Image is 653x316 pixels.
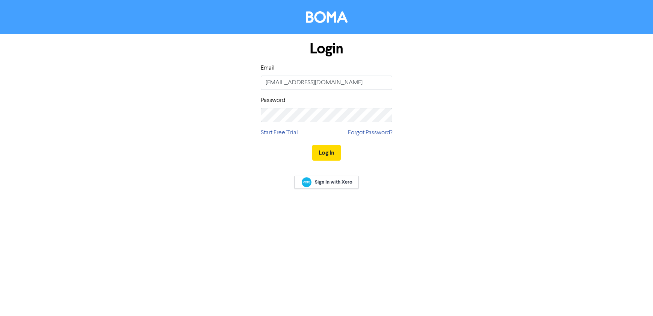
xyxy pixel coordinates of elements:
a: Start Free Trial [261,128,298,137]
label: Password [261,96,285,105]
img: BOMA Logo [306,11,348,23]
a: Sign In with Xero [294,176,359,189]
label: Email [261,64,275,73]
a: Forgot Password? [348,128,392,137]
span: Sign In with Xero [315,179,352,185]
button: Log In [312,145,341,161]
h1: Login [261,40,392,58]
img: Xero logo [302,177,311,187]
